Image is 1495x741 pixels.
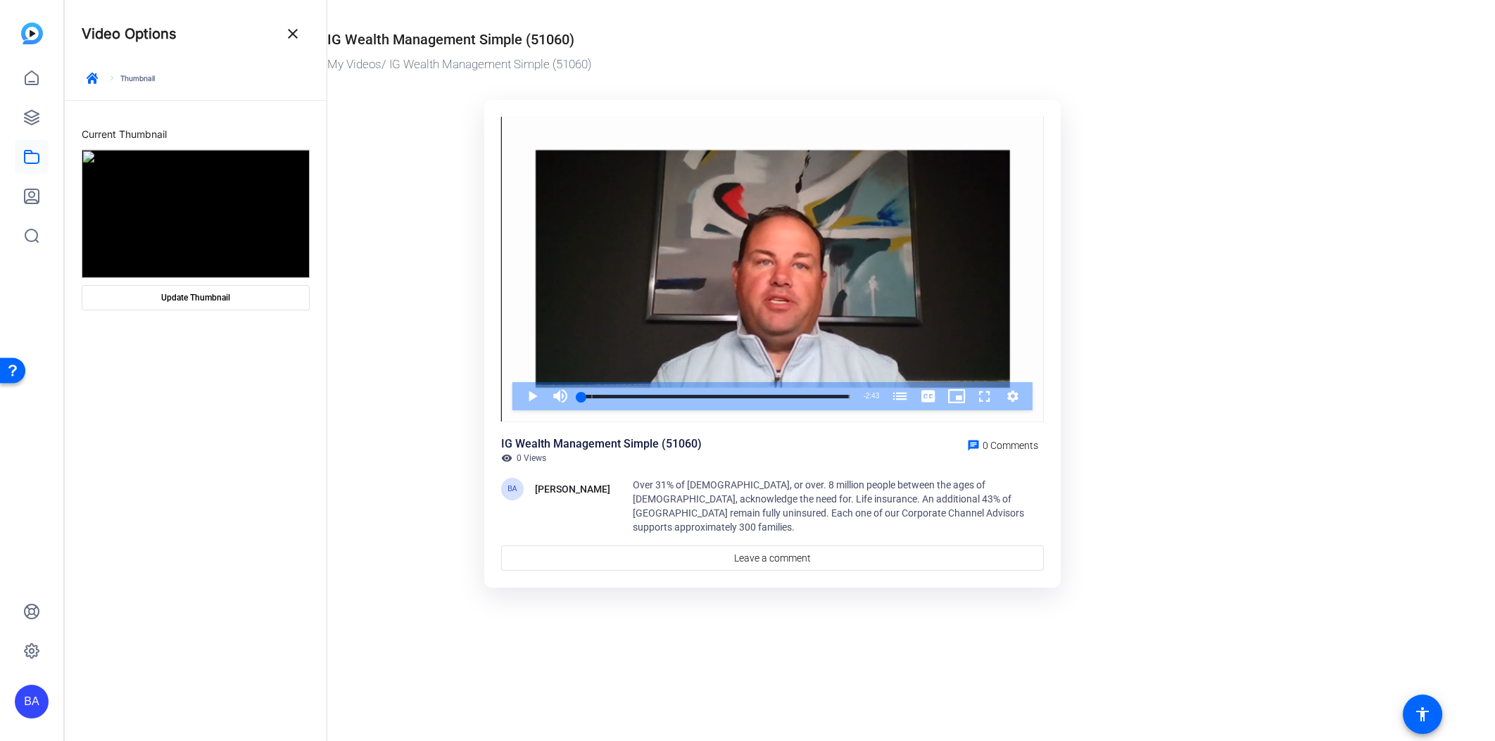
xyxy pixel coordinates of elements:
button: Fullscreen [971,382,999,410]
div: BA [501,478,524,500]
span: Leave a comment [734,551,811,566]
span: 2:43 [866,392,879,400]
h4: Video Options [82,25,177,42]
span: 0 Views [517,452,546,464]
button: Captions [914,382,942,410]
mat-icon: accessibility [1414,706,1431,723]
div: Progress Bar [581,395,850,398]
button: Chapters [886,382,914,410]
span: Over 31% of [DEMOGRAPHIC_DATA], or over. 8 million people between the ages of [DEMOGRAPHIC_DATA],... [633,479,1024,533]
mat-icon: close [284,25,301,42]
div: / IG Wealth Management Simple (51060) [327,56,1211,74]
div: BA [15,685,49,718]
a: Leave a comment [501,545,1044,571]
div: Current Thumbnail [82,126,310,150]
button: Picture-in-Picture [942,382,971,410]
button: Play [518,382,546,410]
span: 0 Comments [983,440,1038,451]
div: IG Wealth Management Simple (51060) [501,436,702,452]
a: My Videos [327,57,381,71]
button: Mute [546,382,574,410]
div: Video Player [501,117,1044,422]
img: blue-gradient.svg [21,23,43,44]
div: [PERSON_NAME] [535,481,610,498]
a: 0 Comments [961,436,1044,452]
span: - [863,392,865,400]
mat-icon: visibility [501,452,512,464]
img: d4518767-5b3b-43ef-8c25-dac43e4d53c5_thumb_cbbb16c2-cd2d-4de8-9e8e-18a7f4e0f577.png [82,150,310,278]
button: Update Thumbnail [82,285,310,310]
span: Update Thumbnail [161,292,230,303]
mat-icon: chat [967,439,980,452]
div: IG Wealth Management Simple (51060) [327,29,574,50]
